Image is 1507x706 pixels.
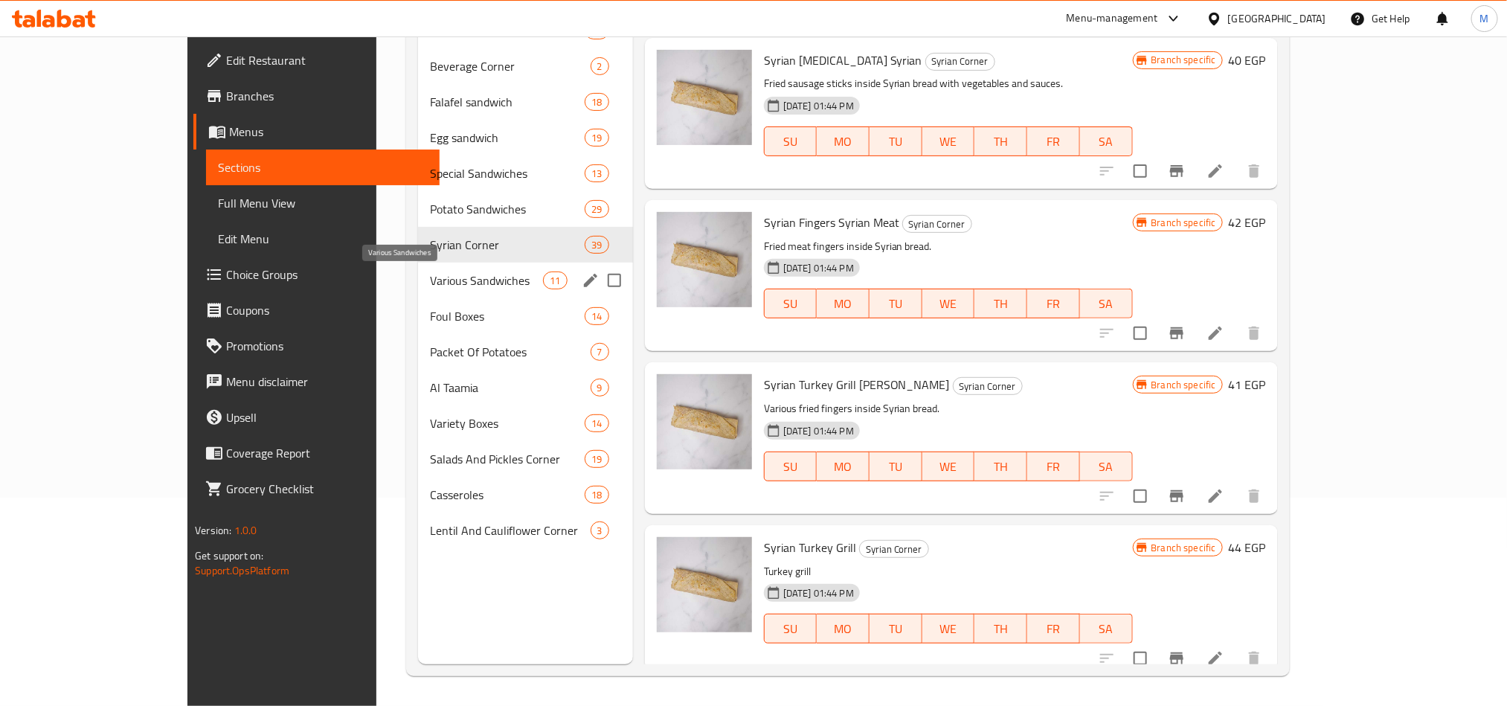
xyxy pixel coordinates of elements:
span: Syrian Corner [926,53,995,70]
button: MO [817,452,870,481]
span: Sections [218,158,427,176]
h6: 41 EGP [1229,374,1266,395]
div: Syrian Corner [902,215,972,233]
span: 1.0.0 [234,521,257,540]
span: Foul Boxes [430,307,585,325]
button: delete [1236,153,1272,189]
span: FR [1033,456,1074,478]
nav: Menu sections [418,7,633,554]
div: Menu-management [1067,10,1158,28]
span: Salads And Pickles Corner [430,450,585,468]
a: Edit menu item [1206,487,1224,505]
span: 18 [585,488,608,502]
button: SA [1080,289,1133,318]
button: WE [922,289,975,318]
span: WE [928,131,969,153]
div: items [585,93,608,111]
span: TU [875,293,916,315]
a: Menu disclaimer [193,364,439,399]
span: 2 [591,60,608,74]
span: FR [1033,293,1074,315]
button: TH [974,614,1027,644]
button: TH [974,126,1027,156]
span: Syrian Turkey Grill [764,536,856,559]
button: MO [817,614,870,644]
span: WE [928,618,969,640]
div: Variety Boxes14 [418,405,633,441]
button: TU [870,452,922,481]
div: [GEOGRAPHIC_DATA] [1228,10,1326,27]
a: Support.OpsPlatform [195,561,289,580]
span: SU [771,293,812,315]
span: [DATE] 01:44 PM [777,99,860,113]
span: Promotions [226,337,427,355]
button: SU [764,614,817,644]
span: Select to update [1125,643,1156,674]
div: Various Sandwiches11edit [418,263,633,298]
span: Syrian Turkey Grill [PERSON_NAME] [764,373,950,396]
p: Fried meat fingers inside Syrian bread. [764,237,1133,256]
span: Potato Sandwiches [430,200,585,218]
a: Grocery Checklist [193,471,439,507]
div: Syrian Corner [953,377,1023,395]
span: Falafel sandwich [430,93,585,111]
span: TH [980,131,1021,153]
span: SA [1086,293,1127,315]
a: Full Menu View [206,185,439,221]
span: Coverage Report [226,444,427,462]
div: Syrian Corner [925,53,995,71]
button: Branch-specific-item [1159,153,1195,189]
span: TH [980,293,1021,315]
span: [DATE] 01:44 PM [777,586,860,600]
a: Edit menu item [1206,162,1224,180]
h6: 42 EGP [1229,212,1266,233]
span: Upsell [226,408,427,426]
a: Promotions [193,328,439,364]
span: 39 [585,238,608,252]
a: Sections [206,150,439,185]
span: Branch specific [1145,216,1222,230]
span: 13 [585,167,608,181]
span: Packet Of Potatoes [430,343,591,361]
div: items [585,129,608,147]
span: Syrian Fingers Syrian Meat [764,211,899,234]
span: Branch specific [1145,541,1222,555]
span: FR [1033,131,1074,153]
span: [DATE] 01:44 PM [777,261,860,275]
span: Syrian Corner [954,378,1022,395]
span: 3 [591,524,608,538]
span: MO [823,293,864,315]
span: Branch specific [1145,378,1222,392]
span: Select to update [1125,481,1156,512]
span: TU [875,456,916,478]
a: Branches [193,78,439,114]
div: Lentil And Cauliflower Corner [430,522,591,539]
div: Special Sandwiches13 [418,155,633,191]
span: MO [823,131,864,153]
button: TU [870,289,922,318]
button: SA [1080,452,1133,481]
span: Select to update [1125,318,1156,349]
span: Casseroles [430,486,585,504]
div: Beverage Corner2 [418,48,633,84]
span: SA [1086,618,1127,640]
span: Menus [229,123,427,141]
span: Various Sandwiches [430,272,544,289]
span: TU [875,131,916,153]
button: MO [817,289,870,318]
img: Syrian Turkey Grill Al Tayseer [657,374,752,469]
span: Branch specific [1145,53,1222,67]
p: Turkey grill [764,562,1133,581]
a: Edit Restaurant [193,42,439,78]
span: Special Sandwiches [430,164,585,182]
span: Choice Groups [226,266,427,283]
span: 19 [585,131,608,145]
span: Syrian Corner [860,541,928,558]
span: Egg sandwich [430,129,585,147]
button: FR [1027,289,1080,318]
span: TU [875,618,916,640]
